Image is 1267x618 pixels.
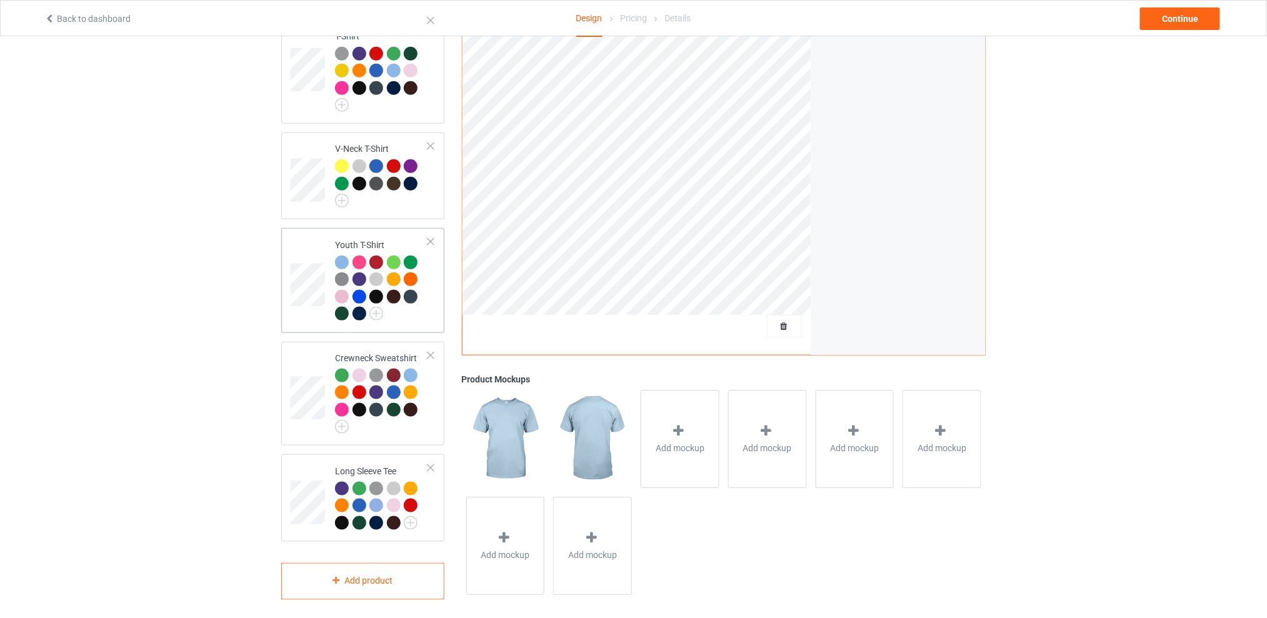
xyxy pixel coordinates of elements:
[830,442,879,455] span: Add mockup
[335,194,349,207] img: svg+xml;base64,PD94bWwgdmVyc2lvbj0iMS4wIiBlbmNvZGluZz0iVVRGLTgiPz4KPHN2ZyB3aWR0aD0iMjJweCIgaGVpZ2...
[816,391,894,489] div: Add mockup
[728,391,807,489] div: Add mockup
[335,272,349,286] img: heather_texture.png
[466,497,545,596] div: Add mockup
[620,1,647,36] div: Pricing
[1140,7,1220,30] div: Continue
[404,516,418,530] img: svg+xml;base64,PD94bWwgdmVyc2lvbj0iMS4wIiBlbmNvZGluZz0iVVRGLTgiPz4KPHN2ZyB3aWR0aD0iMjJweCIgaGVpZ2...
[281,7,444,124] div: [DEMOGRAPHIC_DATA] T-Shirt
[466,391,544,488] img: regular.jpg
[903,391,981,489] div: Add mockup
[281,342,444,446] div: Crewneck Sweatshirt
[335,420,349,434] img: svg+xml;base64,PD94bWwgdmVyc2lvbj0iMS4wIiBlbmNvZGluZz0iVVRGLTgiPz4KPHN2ZyB3aWR0aD0iMjJweCIgaGVpZ2...
[918,442,966,455] span: Add mockup
[369,307,383,321] img: svg+xml;base64,PD94bWwgdmVyc2lvbj0iMS4wIiBlbmNvZGluZz0iVVRGLTgiPz4KPHN2ZyB3aWR0aD0iMjJweCIgaGVpZ2...
[335,17,428,108] div: [DEMOGRAPHIC_DATA] T-Shirt
[743,442,792,455] span: Add mockup
[335,465,428,529] div: Long Sleeve Tee
[335,239,428,320] div: Youth T-Shirt
[664,1,691,36] div: Details
[462,374,986,386] div: Product Mockups
[576,1,603,37] div: Design
[335,352,428,430] div: Crewneck Sweatshirt
[281,563,444,600] div: Add product
[481,549,530,562] span: Add mockup
[44,14,131,24] a: Back to dashboard
[553,391,631,488] img: regular.jpg
[281,454,444,542] div: Long Sleeve Tee
[335,98,349,112] img: svg+xml;base64,PD94bWwgdmVyc2lvbj0iMS4wIiBlbmNvZGluZz0iVVRGLTgiPz4KPHN2ZyB3aWR0aD0iMjJweCIgaGVpZ2...
[568,549,617,562] span: Add mockup
[281,132,444,219] div: V-Neck T-Shirt
[641,391,719,489] div: Add mockup
[281,228,444,332] div: Youth T-Shirt
[335,142,428,203] div: V-Neck T-Shirt
[656,442,704,455] span: Add mockup
[553,497,632,596] div: Add mockup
